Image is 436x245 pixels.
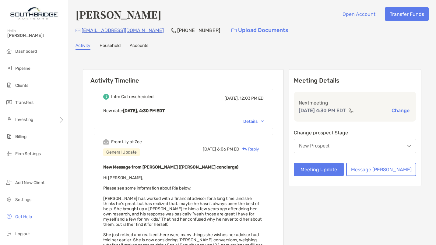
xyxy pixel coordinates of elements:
[15,100,33,105] span: Transfers
[83,69,283,84] h6: Activity Timeline
[15,66,30,71] span: Pipeline
[5,81,13,89] img: clients icon
[5,47,13,55] img: dashboard icon
[231,28,237,33] img: button icon
[123,108,165,113] b: [DATE], 4:30 PM EDT
[171,28,176,33] img: Phone Icon
[111,139,142,144] div: From Lily at Zoe
[299,107,346,114] p: [DATE] 4:30 PM EDT
[299,99,411,107] p: Next meeting
[103,107,264,115] p: New date :
[15,180,44,185] span: Add New Client
[15,83,28,88] span: Clients
[390,107,411,114] button: Change
[76,29,80,32] img: Email Icon
[5,64,13,72] img: pipeline icon
[111,94,155,99] div: Intro Call rescheduled.
[103,139,109,145] img: Event icon
[299,143,329,149] div: New Prospect
[15,214,32,219] span: Get Help
[348,108,354,113] img: communication type
[100,43,121,50] a: Household
[261,120,264,122] img: Chevron icon
[7,2,61,24] img: Zoe Logo
[5,230,13,237] img: logout icon
[7,33,64,38] span: [PERSON_NAME]!
[130,43,148,50] a: Accounts
[294,129,416,137] p: Change prospect Stage
[294,163,344,176] button: Meeting Update
[243,119,264,124] div: Details
[294,139,416,153] button: New Prospect
[15,231,30,236] span: Log out
[217,147,239,152] span: 6:06 PM ED
[103,148,140,156] div: General Update
[242,147,247,151] img: Reply icon
[346,163,416,176] button: Message [PERSON_NAME]
[5,150,13,157] img: firm-settings icon
[239,146,259,152] div: Reply
[224,96,239,101] span: [DATE],
[227,24,292,37] a: Upload Documents
[82,27,164,34] p: [EMAIL_ADDRESS][DOMAIN_NAME]
[5,179,13,186] img: add_new_client icon
[203,147,216,152] span: [DATE]
[15,151,41,156] span: Firm Settings
[294,77,416,84] p: Meeting Details
[385,7,429,21] button: Transfer Funds
[76,43,90,50] a: Activity
[5,98,13,106] img: transfers icon
[15,49,37,54] span: Dashboard
[240,96,264,101] span: 12:03 PM ED
[103,165,238,170] b: New Message from [PERSON_NAME] ([PERSON_NAME] concierge)
[177,27,220,34] p: [PHONE_NUMBER]
[103,94,109,100] img: Event icon
[15,197,31,202] span: Settings
[5,115,13,123] img: investing icon
[15,117,33,122] span: Investing
[15,134,26,139] span: Billing
[5,213,13,220] img: get-help icon
[338,7,380,21] button: Open Account
[5,196,13,203] img: settings icon
[5,133,13,140] img: billing icon
[76,7,161,21] h4: [PERSON_NAME]
[407,145,411,147] img: Open dropdown arrow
